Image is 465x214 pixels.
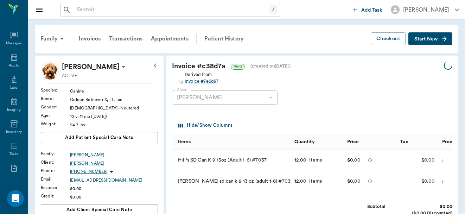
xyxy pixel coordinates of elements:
[41,87,70,93] div: Species :
[70,96,158,103] div: Golden Retriever X, Lt. Tan
[70,160,158,166] a: [PERSON_NAME]
[70,185,158,192] div: $0.00
[41,132,158,143] button: Add patient Special Care Note
[306,178,322,185] div: Items
[172,171,291,192] div: [PERSON_NAME] sd can k-9 13 oz (adult 1-6) #7039
[185,70,218,85] div: Derived from
[442,132,462,152] div: Provider
[294,178,307,185] div: 12.00
[70,169,107,175] p: [PHONE_NUMBER]
[408,32,452,45] button: Start New
[172,134,291,150] div: Items
[70,152,158,158] a: [PERSON_NAME]
[385,3,465,16] button: [PERSON_NAME]
[438,154,446,166] button: more
[75,30,105,47] a: Invoices
[366,176,374,187] button: message
[269,5,277,14] div: /
[294,157,307,164] div: 12.00
[70,113,158,120] div: 10 yr 11 mo ([DATE])
[177,120,234,131] button: Select columns
[70,105,158,111] div: [DEMOGRAPHIC_DATA] - Neutered
[347,155,361,165] div: $0.00
[9,152,18,157] div: Tasks
[41,112,70,119] div: Age :
[306,157,322,164] div: Items
[105,30,147,47] a: Transactions
[400,203,452,210] div: $0.00
[344,134,396,150] div: Price
[41,95,70,102] div: Breed :
[74,5,269,15] input: Search
[291,134,344,150] div: Quantity
[41,104,70,110] div: Gender :
[7,107,21,113] div: Imaging
[231,64,244,69] span: PAID
[371,32,406,45] button: Checkout
[70,88,158,94] div: Canine
[62,61,119,73] div: Sheldon Hirsch
[41,176,70,182] div: Email :
[41,193,70,199] div: Credit :
[366,155,374,165] button: message
[70,194,158,200] div: $0.00
[400,132,408,152] div: Tax
[65,134,133,141] span: Add patient Special Care Note
[70,177,158,183] a: [EMAIL_ADDRESS][DOMAIN_NAME]
[347,132,359,152] div: Price
[250,63,291,70] div: (created on [DATE] )
[396,171,439,192] div: $0.00
[172,90,278,105] div: [PERSON_NAME]
[396,134,439,150] div: Tax
[41,184,70,191] div: Balance :
[294,132,315,152] div: Quantity
[396,150,439,171] div: $0.00
[177,87,186,92] label: Client
[185,78,218,85] a: Invoice #7e6d97
[32,3,46,17] button: Close drawer
[438,175,446,187] button: more
[41,151,70,157] div: Family :
[62,61,119,73] p: [PERSON_NAME]
[178,132,191,152] div: Items
[403,6,449,14] div: [PERSON_NAME]
[333,203,386,210] div: Subtotal
[62,73,77,79] p: ACTIVE
[41,159,70,165] div: Client :
[172,150,291,171] div: Hill's SD Can K-9 13oz (Adult 1-6) #7037
[347,176,361,187] div: $0.00
[6,41,22,46] div: Messages
[9,63,19,68] div: Appts
[41,168,70,174] div: Phone :
[36,30,70,47] div: Family
[41,61,59,80] img: Profile Image
[66,206,132,214] span: Add client Special Care Note
[7,190,24,207] div: Open Intercom Messenger
[350,3,385,16] button: Add Task
[10,85,18,90] div: Labs
[70,122,158,128] div: 94.7 lbs
[172,61,444,71] div: Invoice # c38d7a
[147,30,193,47] a: Appointments
[6,130,22,135] div: Inventory
[41,121,70,127] div: Weight :
[200,30,248,47] a: Patient History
